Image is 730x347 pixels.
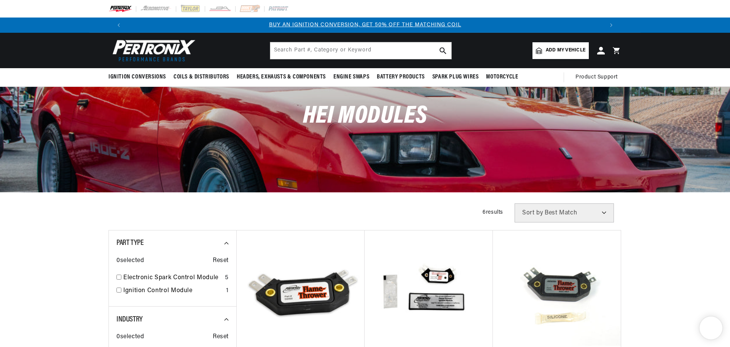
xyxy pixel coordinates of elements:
[373,68,429,86] summary: Battery Products
[515,203,614,222] select: Sort by
[429,68,483,86] summary: Spark Plug Wires
[522,210,543,216] span: Sort by
[213,332,229,342] span: Reset
[123,273,222,283] a: Electronic Spark Control Module
[126,21,604,29] div: Announcement
[486,73,518,81] span: Motorcycle
[226,286,229,296] div: 1
[111,18,126,33] button: Translation missing: en.sections.announcements.previous_announcement
[482,68,522,86] summary: Motorcycle
[575,68,622,86] summary: Product Support
[333,73,369,81] span: Engine Swaps
[270,42,451,59] input: Search Part #, Category or Keyword
[89,18,641,33] slideshow-component: Translation missing: en.sections.announcements.announcement_bar
[532,42,589,59] a: Add my vehicle
[225,273,229,283] div: 5
[233,68,330,86] summary: Headers, Exhausts & Components
[174,73,229,81] span: Coils & Distributors
[377,73,425,81] span: Battery Products
[108,37,196,64] img: Pertronix
[604,18,619,33] button: Translation missing: en.sections.announcements.next_announcement
[432,73,479,81] span: Spark Plug Wires
[108,73,166,81] span: Ignition Conversions
[435,42,451,59] button: search button
[126,21,604,29] div: 1 of 3
[213,256,229,266] span: Reset
[269,22,461,28] a: BUY AN IGNITION CONVERSION, GET 50% OFF THE MATCHING COIL
[483,209,503,215] span: 6 results
[237,73,326,81] span: Headers, Exhausts & Components
[330,68,373,86] summary: Engine Swaps
[116,316,143,323] span: Industry
[303,104,427,129] span: HEI Modules
[170,68,233,86] summary: Coils & Distributors
[108,68,170,86] summary: Ignition Conversions
[123,286,223,296] a: Ignition Control Module
[116,239,143,247] span: Part Type
[116,332,144,342] span: 0 selected
[546,47,585,54] span: Add my vehicle
[575,73,618,82] span: Product Support
[116,256,144,266] span: 0 selected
